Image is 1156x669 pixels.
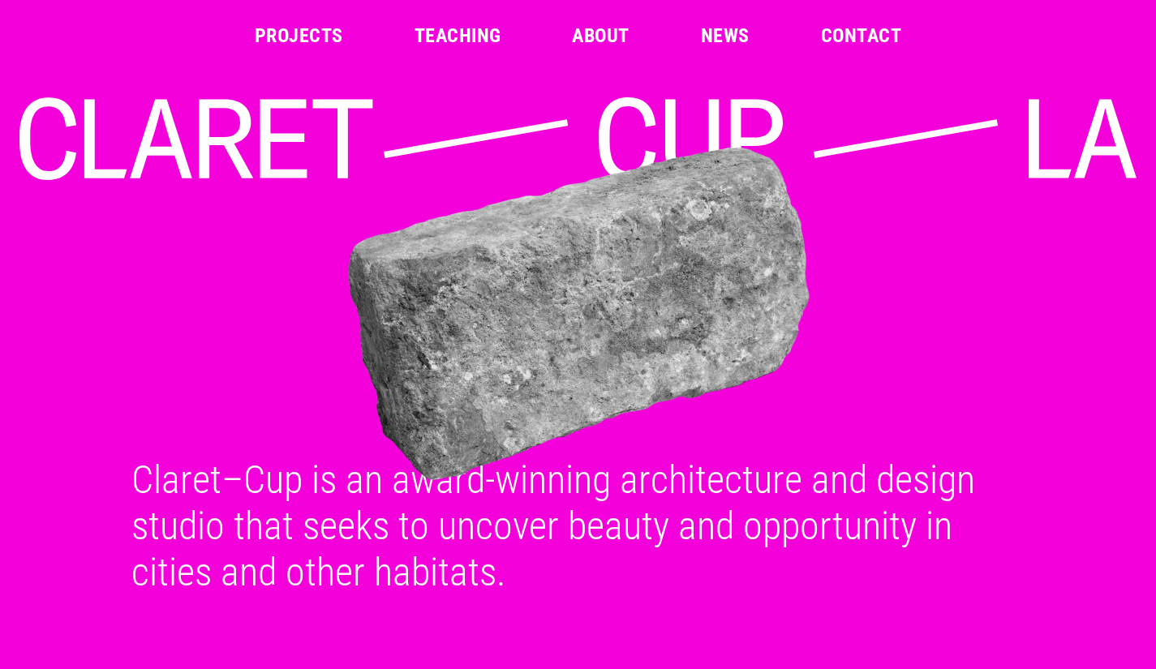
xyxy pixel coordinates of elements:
div: Claret–Cup is an award-winning architecture and design studio that seeks to uncover beauty and op... [112,457,1045,595]
a: Teaching [415,26,501,45]
a: News [701,26,750,45]
nav: Main Menu [255,26,901,45]
a: About [572,26,629,45]
a: Contact [821,26,901,45]
a: Projects [255,26,343,45]
img: Old Brick [14,146,1144,481]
